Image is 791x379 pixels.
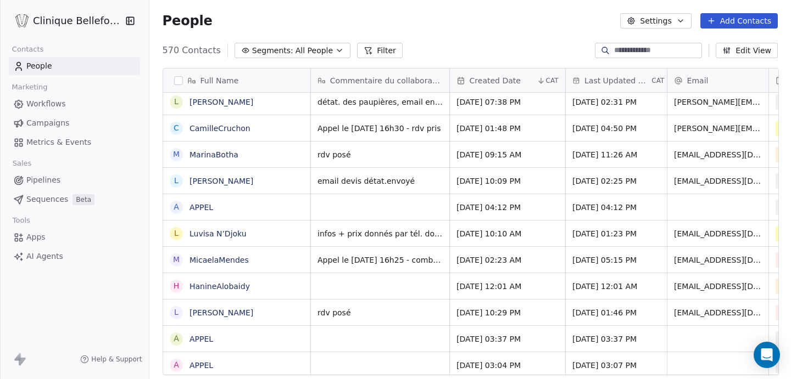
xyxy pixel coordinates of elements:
div: Full Name [163,69,310,92]
span: Marketing [7,79,52,95]
span: Appel le [DATE] 16h30 - rdv pris [317,123,443,134]
div: Created DateCAT [450,69,565,92]
span: Metrics & Events [26,137,91,148]
a: Luvisa N’Djoku [190,229,247,238]
span: [DATE] 10:29 PM [456,307,559,318]
a: Campaigns [9,114,140,132]
span: détat. des paupières, email envoyé [317,97,443,108]
div: L [174,175,179,186]
span: AI Agents [26,251,63,262]
div: Commentaire du collaborateur [311,69,449,92]
div: L [174,307,179,318]
span: People [26,60,52,72]
div: L [174,228,179,239]
span: [EMAIL_ADDRESS][DOMAIN_NAME] [674,176,762,186]
span: [DATE] 04:12 PM [456,202,559,213]
span: [DATE] 02:25 PM [572,176,660,186]
div: grid [163,93,311,376]
button: Clinique Bellefontaine [13,12,118,30]
span: Workflows [26,98,66,110]
span: [DATE] 03:37 PM [572,333,660,344]
span: [EMAIL_ADDRESS][DOMAIN_NAME] [674,281,762,292]
span: People [163,13,213,29]
span: 570 Contacts [163,44,221,57]
div: A [174,201,179,213]
span: Clinique Bellefontaine [33,14,122,28]
a: People [9,57,140,75]
span: Sales [8,155,36,172]
span: [DATE] 04:50 PM [572,123,660,134]
span: [DATE] 01:48 PM [456,123,559,134]
span: Apps [26,231,46,243]
a: AI Agents [9,247,140,265]
span: [DATE] 02:23 AM [456,254,559,265]
a: [PERSON_NAME] [190,308,253,317]
span: Email [687,75,709,86]
a: Apps [9,228,140,246]
span: [EMAIL_ADDRESS][DOMAIN_NAME] [674,254,762,265]
span: Sequences [26,194,68,205]
button: Settings [620,13,691,29]
span: [PERSON_NAME][EMAIL_ADDRESS][DOMAIN_NAME] [674,123,762,134]
span: rdv posé [317,307,443,318]
div: A [174,359,179,371]
span: [EMAIL_ADDRESS][DOMAIN_NAME] [674,228,762,239]
a: APPEL [190,361,213,370]
div: Last Updated DateCAT [566,69,667,92]
div: l [174,96,179,108]
a: Metrics & Events [9,133,140,151]
span: [EMAIL_ADDRESS][DOMAIN_NAME] [674,149,762,160]
span: [DATE] 12:01 AM [456,281,559,292]
a: HanineAlobaidy [190,282,250,291]
span: [DATE] 01:23 PM [572,228,660,239]
div: C [174,122,179,134]
a: SequencesBeta [9,190,140,208]
span: [DATE] 10:10 AM [456,228,559,239]
span: Beta [73,194,94,205]
a: Help & Support [80,355,142,364]
div: Email [667,69,768,92]
span: [DATE] 12:01 AM [572,281,660,292]
span: [PERSON_NAME][EMAIL_ADDRESS][DOMAIN_NAME] [674,97,762,108]
span: Pipelines [26,174,60,186]
span: Last Updated Date [584,75,649,86]
span: CAT [545,76,558,85]
a: Workflows [9,95,140,113]
span: Full Name [200,75,239,86]
a: MicaelaMendes [190,256,249,264]
span: Created Date [470,75,521,86]
span: [EMAIL_ADDRESS][DOMAIN_NAME] [674,307,762,318]
span: infos + prix donnés par tél. doit revenir vers nous pour la prise de rdv. [317,228,443,239]
span: Appel le [DATE] 16h25 - combox - Appel le [DATE] 17h15 sans réponse - combox - mail envoyé [317,254,443,265]
a: MarinaBotha [190,150,238,159]
div: M [173,254,180,265]
a: [PERSON_NAME] [190,98,253,106]
span: [DATE] 01:46 PM [572,307,660,318]
div: M [173,149,180,160]
span: [DATE] 03:04 PM [456,360,559,371]
a: Pipelines [9,171,140,189]
div: H [173,280,179,292]
span: [DATE] 03:37 PM [456,333,559,344]
span: [DATE] 02:31 PM [572,97,660,108]
span: [DATE] 10:09 PM [456,176,559,186]
span: [DATE] 07:38 PM [456,97,559,108]
span: rdv posé [317,149,443,160]
span: Contacts [7,41,48,58]
a: APPEL [190,335,213,343]
span: [DATE] 11:26 AM [572,149,660,160]
button: Edit View [716,43,778,58]
a: APPEL [190,203,213,212]
span: email devis détat.envoyé [317,176,443,186]
a: CamilleCruchon [190,124,250,133]
span: Segments: [252,45,293,56]
span: Campaigns [26,117,69,129]
span: [DATE] 04:12 PM [572,202,660,213]
span: Help & Support [91,355,142,364]
span: Tools [8,212,35,229]
span: [DATE] 03:07 PM [572,360,660,371]
span: CAT [651,76,664,85]
span: [DATE] 05:15 PM [572,254,660,265]
a: [PERSON_NAME] [190,177,253,185]
button: Filter [357,43,403,58]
